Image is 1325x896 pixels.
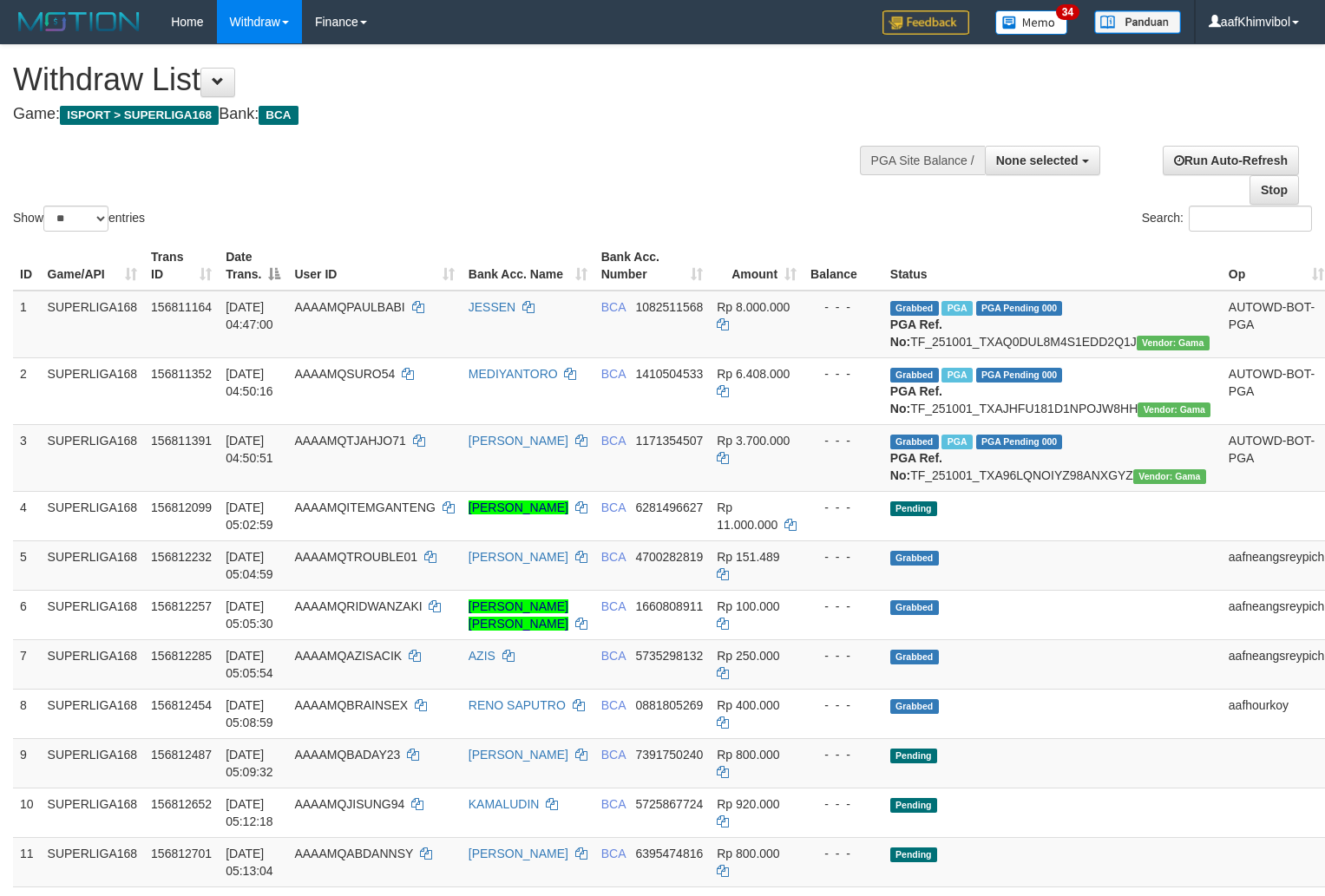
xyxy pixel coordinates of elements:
[41,357,145,424] td: SUPERLIGA168
[41,590,145,639] td: SUPERLIGA168
[1163,146,1299,175] a: Run Auto-Refresh
[41,639,145,689] td: SUPERLIGA168
[890,317,942,349] b: PGA Ref. No:
[717,434,790,448] span: Rp 3.700.000
[810,697,876,714] div: - - -
[294,748,400,762] span: AAAAMQBADAY23
[13,424,41,491] td: 3
[41,540,145,590] td: SUPERLIGA168
[635,300,703,314] span: Copy 1082511568 to clipboard
[717,698,779,712] span: Rp 400.000
[890,368,939,383] span: Grabbed
[976,368,1063,383] span: PGA Pending
[717,599,779,613] span: Rp 100.000
[810,298,876,316] div: - - -
[41,788,145,837] td: SUPERLIGA168
[13,206,145,232] label: Show entries
[1137,336,1210,350] span: Vendor URL: https://trx31.1velocity.biz
[41,291,145,358] td: SUPERLIGA168
[883,357,1222,424] td: TF_251001_TXAJHFU181D1NPOJW8HH
[890,798,937,813] span: Pending
[883,291,1222,358] td: TF_251001_TXAQ0DUL8M4S1EDD2Q1J
[294,847,413,860] span: AAAAMQABDANNSY
[601,300,626,314] span: BCA
[13,357,41,424] td: 2
[41,491,145,540] td: SUPERLIGA168
[717,748,779,762] span: Rp 800.000
[41,241,145,291] th: Game/API: activate to sort column ascending
[226,500,273,532] span: [DATE] 05:02:59
[462,241,594,291] th: Bank Acc. Name: activate to sort column ascending
[469,300,515,314] a: JESSEN
[890,699,939,714] span: Grabbed
[635,550,703,564] span: Copy 4700282819 to clipboard
[601,649,626,663] span: BCA
[469,434,568,448] a: [PERSON_NAME]
[294,500,436,514] span: AAAAMQITEMGANTENG
[890,435,939,449] span: Grabbed
[1094,10,1181,34] img: panduan.png
[226,797,273,828] span: [DATE] 05:12:18
[601,434,626,448] span: BCA
[469,550,568,564] a: [PERSON_NAME]
[226,300,273,331] span: [DATE] 04:47:00
[294,550,417,564] span: AAAAMQTROUBLE01
[995,10,1068,35] img: Button%20Memo.svg
[976,435,1063,449] span: PGA Pending
[804,241,883,291] th: Balance
[1133,469,1206,484] span: Vendor URL: https://trx31.1velocity.biz
[1250,175,1299,205] a: Stop
[13,837,41,886] td: 11
[13,639,41,689] td: 7
[294,367,395,381] span: AAAAMQSURO54
[13,788,41,837] td: 10
[151,367,212,381] span: 156811352
[635,434,703,448] span: Copy 1171354507 to clipboard
[717,367,790,381] span: Rp 6.408.000
[976,301,1063,316] span: PGA Pending
[717,797,779,811] span: Rp 920.000
[717,500,777,532] span: Rp 11.000.000
[710,241,804,291] th: Amount: activate to sort column ascending
[890,384,942,415] b: PGA Ref. No:
[1189,206,1312,232] input: Search:
[226,550,273,581] span: [DATE] 05:04:59
[226,847,273,878] span: [DATE] 05:13:04
[294,797,404,811] span: AAAAMQJISUNG94
[13,241,41,291] th: ID
[144,241,219,291] th: Trans ID: activate to sort column ascending
[60,106,219,125] span: ISPORT > SUPERLIGA168
[151,500,212,514] span: 156812099
[883,241,1222,291] th: Status
[41,689,145,738] td: SUPERLIGA168
[890,847,937,862] span: Pending
[294,434,405,448] span: AAAAMQTJAHJO71
[226,698,273,729] span: [DATE] 05:08:59
[13,291,41,358] td: 1
[294,649,402,663] span: AAAAMQAZISACIK
[469,500,568,514] a: [PERSON_NAME]
[41,837,145,886] td: SUPERLIGA168
[717,649,779,663] span: Rp 250.000
[294,698,408,712] span: AAAAMQBRAINSEX
[601,698,626,712] span: BCA
[810,647,876,664] div: - - -
[941,301,972,316] span: Marked by aafnonsreyleab
[151,649,212,663] span: 156812285
[43,206,108,232] select: Showentries
[226,649,273,680] span: [DATE] 05:05:54
[226,434,273,465] span: [DATE] 04:50:51
[635,367,703,381] span: Copy 1410504533 to clipboard
[810,365,876,383] div: - - -
[810,598,876,615] div: - - -
[601,500,626,514] span: BCA
[810,548,876,566] div: - - -
[151,797,212,811] span: 156812652
[13,62,866,97] h1: Withdraw List
[941,368,972,383] span: Marked by aafnonsreyleab
[469,649,495,663] a: AZIS
[219,241,287,291] th: Date Trans.: activate to sort column descending
[635,698,703,712] span: Copy 0881805269 to clipboard
[151,434,212,448] span: 156811391
[13,9,145,35] img: MOTION_logo.png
